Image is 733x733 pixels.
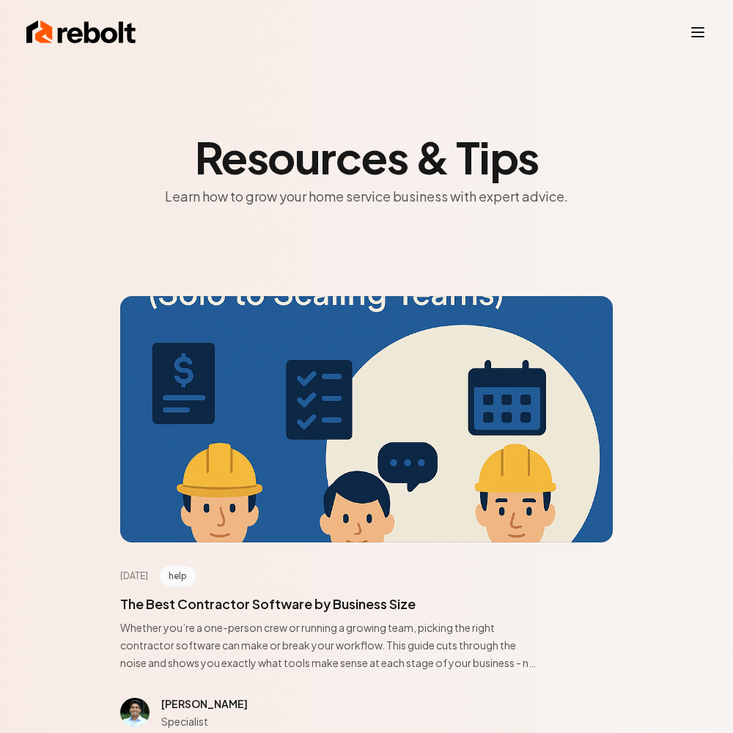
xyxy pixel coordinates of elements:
time: [DATE] [120,570,148,582]
a: The Best Contractor Software by Business Size [120,595,416,612]
p: Learn how to grow your home service business with expert advice. [120,185,613,208]
h2: Resources & Tips [120,135,613,179]
span: [PERSON_NAME] [161,697,248,710]
img: Rebolt Logo [26,18,136,47]
span: help [160,566,196,586]
button: Toggle mobile menu [689,23,707,41]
